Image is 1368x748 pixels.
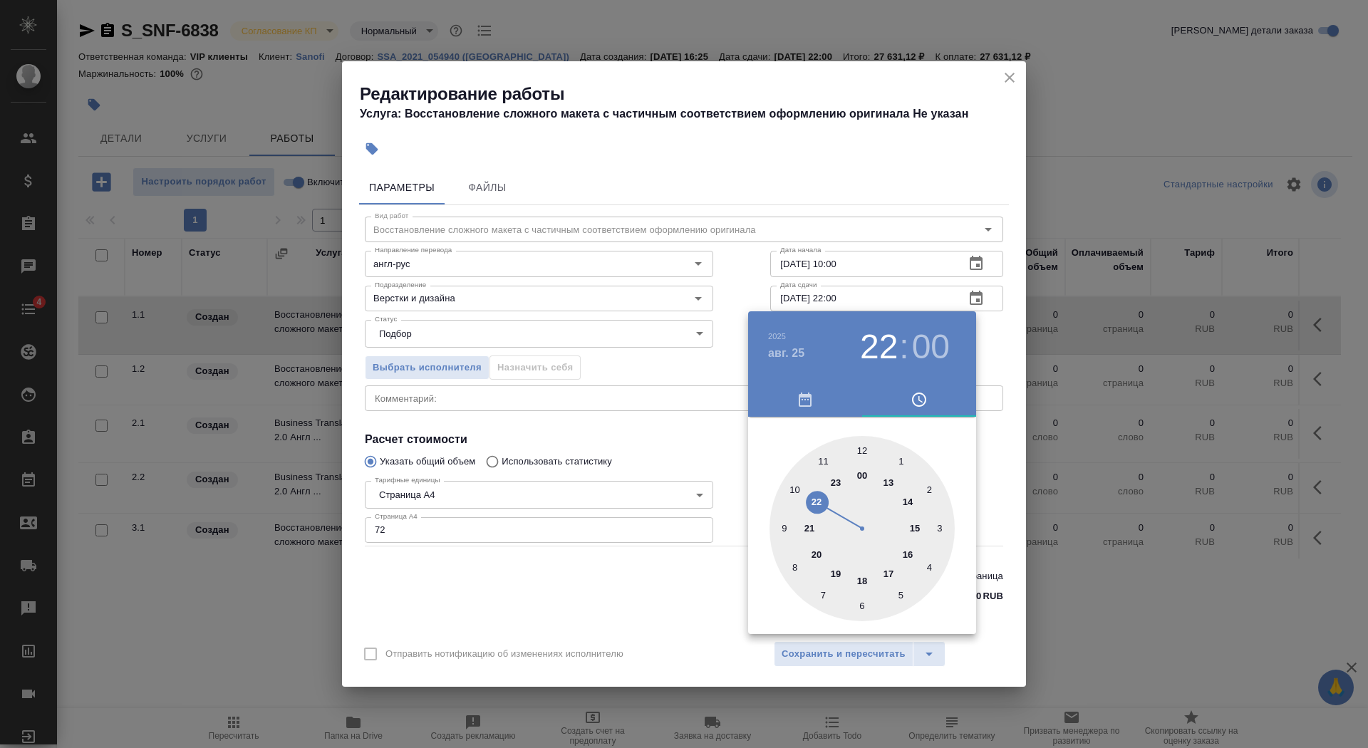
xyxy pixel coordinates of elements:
[860,327,898,367] button: 22
[912,327,950,367] button: 00
[768,332,786,341] button: 2025
[768,345,804,362] button: авг. 25
[899,327,908,367] h3: :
